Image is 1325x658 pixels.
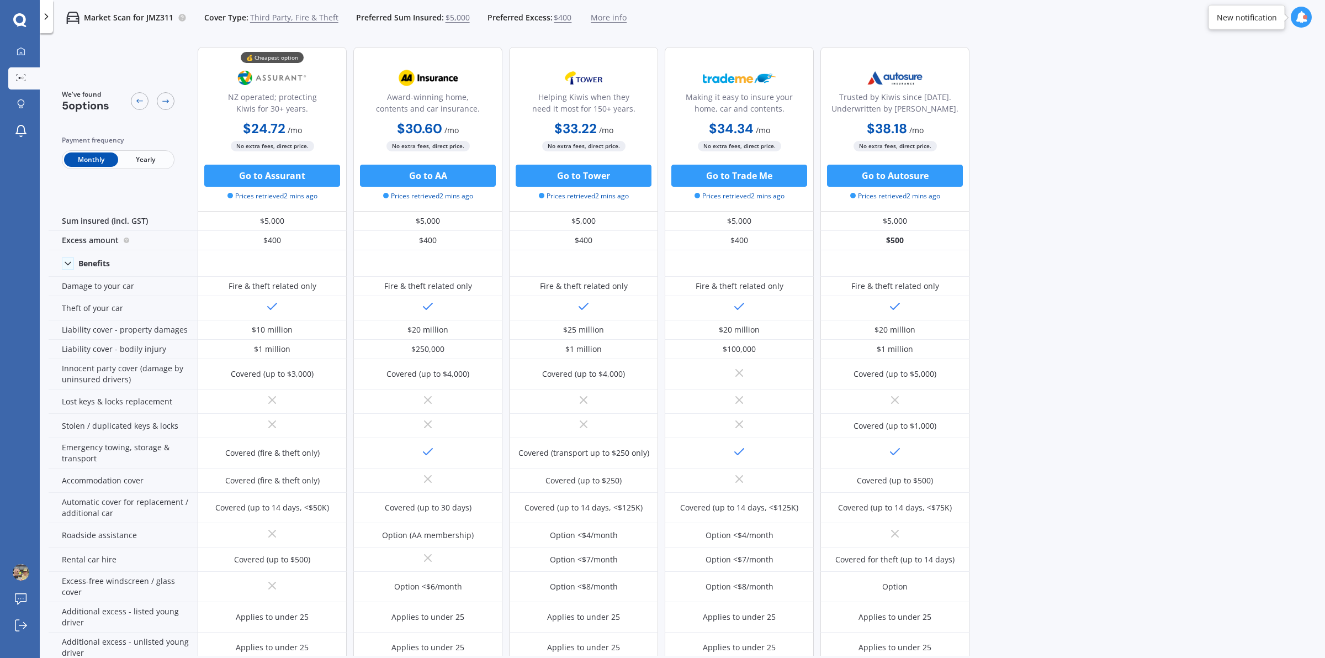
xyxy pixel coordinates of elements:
[385,502,471,513] div: Covered (up to 30 days)
[524,502,643,513] div: Covered (up to 14 days, <$125K)
[78,259,110,269] div: Benefits
[547,612,620,623] div: Applies to under 25
[851,281,939,292] div: Fire & theft related only
[850,191,940,201] span: Prices retrieved 2 mins ago
[756,125,770,135] span: / mo
[539,191,629,201] span: Prices retrieved 2 mins ago
[49,340,198,359] div: Liability cover - bodily injury
[550,581,618,592] div: Option <$8/month
[360,165,496,187] button: Go to AA
[49,231,198,250] div: Excess amount
[225,448,320,459] div: Covered (fire & theft only)
[227,191,317,201] span: Prices retrieved 2 mins ago
[231,141,314,151] span: No extra fees, direct price.
[49,493,198,523] div: Automatic cover for replacement / additional car
[680,502,798,513] div: Covered (up to 14 days, <$125K)
[706,530,773,541] div: Option <$4/month
[394,581,462,592] div: Option <$6/month
[49,602,198,633] div: Additional excess - listed young driver
[858,612,931,623] div: Applies to under 25
[547,64,620,92] img: Tower.webp
[875,324,915,335] div: $20 million
[407,324,448,335] div: $20 million
[706,554,773,565] div: Option <$7/month
[204,165,340,187] button: Go to Assurant
[391,612,464,623] div: Applies to under 25
[854,141,937,151] span: No extra fees, direct price.
[252,324,293,335] div: $10 million
[703,612,776,623] div: Applies to under 25
[706,581,773,592] div: Option <$8/month
[696,281,783,292] div: Fire & theft related only
[49,438,198,469] div: Emergency towing, storage & transport
[241,52,304,63] div: 💰 Cheapest option
[487,12,553,23] span: Preferred Excess:
[545,475,622,486] div: Covered (up to $250)
[540,281,628,292] div: Fire & theft related only
[909,125,924,135] span: / mo
[599,125,613,135] span: / mo
[391,642,464,653] div: Applies to under 25
[229,281,316,292] div: Fire & theft related only
[858,642,931,653] div: Applies to under 25
[703,64,776,92] img: Trademe.webp
[49,572,198,602] div: Excess-free windscreen / glass cover
[236,612,309,623] div: Applies to under 25
[674,91,804,119] div: Making it easy to insure your home, car and contents.
[671,165,807,187] button: Go to Trade Me
[444,125,459,135] span: / mo
[877,344,913,355] div: $1 million
[382,530,474,541] div: Option (AA membership)
[198,231,347,250] div: $400
[49,359,198,389] div: Innocent party cover (damage by uninsured drivers)
[49,523,198,548] div: Roadside assistance
[698,141,781,151] span: No extra fees, direct price.
[353,231,502,250] div: $400
[709,120,754,137] b: $34.34
[49,548,198,572] div: Rental car hire
[383,191,473,201] span: Prices retrieved 2 mins ago
[542,369,625,380] div: Covered (up to $4,000)
[231,369,314,380] div: Covered (up to $3,000)
[49,414,198,438] div: Stolen / duplicated keys & locks
[207,91,337,119] div: NZ operated; protecting Kiwis for 30+ years.
[397,120,442,137] b: $30.60
[719,324,760,335] div: $20 million
[49,469,198,493] div: Accommodation cover
[66,11,79,24] img: car.f15378c7a67c060ca3f3.svg
[827,165,963,187] button: Go to Autosure
[384,281,472,292] div: Fire & theft related only
[882,581,908,592] div: Option
[236,642,309,653] div: Applies to under 25
[363,91,493,119] div: Award-winning home, contents and car insurance.
[84,12,173,23] p: Market Scan for JMZ311
[550,554,618,565] div: Option <$7/month
[857,475,933,486] div: Covered (up to $500)
[830,91,960,119] div: Trusted by Kiwis since [DATE]. Underwritten by [PERSON_NAME].
[204,12,248,23] span: Cover Type:
[250,12,338,23] span: Third Party, Fire & Theft
[13,564,29,581] img: ACg8ocJuuHSrRLRj1zIroJ8Jmm6lEl9yLmxgFU97Af_ck9idBxwsx9XYKA=s96-c
[446,12,470,23] span: $5,000
[703,642,776,653] div: Applies to under 25
[49,296,198,320] div: Theft of your car
[198,212,347,231] div: $5,000
[49,277,198,296] div: Damage to your car
[62,135,174,146] div: Payment frequency
[234,554,310,565] div: Covered (up to $500)
[554,12,571,23] span: $400
[225,475,320,486] div: Covered (fire & theft only)
[854,369,936,380] div: Covered (up to $5,000)
[215,502,329,513] div: Covered (up to 14 days, <$50K)
[820,231,969,250] div: $500
[353,212,502,231] div: $5,000
[62,90,109,99] span: We've found
[49,212,198,231] div: Sum insured (incl. GST)
[118,152,172,167] span: Yearly
[49,389,198,414] div: Lost keys & locks replacement
[565,344,602,355] div: $1 million
[820,212,969,231] div: $5,000
[518,448,649,459] div: Covered (transport up to $250 only)
[838,502,952,513] div: Covered (up to 14 days, <$75K)
[695,191,785,201] span: Prices retrieved 2 mins ago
